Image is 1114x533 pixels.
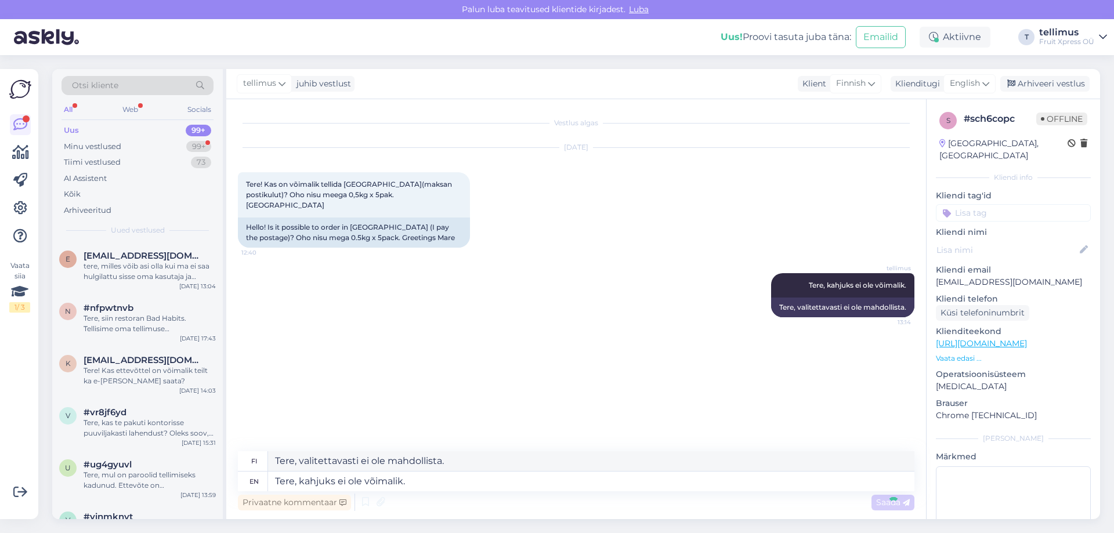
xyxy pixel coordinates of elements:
div: Kõik [64,188,81,200]
div: Arhiveeritud [64,205,111,216]
b: Uus! [721,31,743,42]
div: 73 [191,157,211,168]
div: Kliendi info [936,172,1091,183]
div: [DATE] 14:03 [179,386,216,395]
div: Fruit Xpress OÜ [1039,37,1094,46]
div: [DATE] 13:59 [180,491,216,499]
div: Proovi tasuta juba täna: [721,30,851,44]
span: Tere, kahjuks ei ole võimalik. [809,281,906,289]
div: 99+ [186,125,211,136]
a: [URL][DOMAIN_NAME] [936,338,1027,349]
span: kadiprants8@gmail.com [84,355,204,365]
div: 99+ [186,141,211,153]
span: 12:40 [241,248,285,257]
p: Brauser [936,397,1091,409]
a: tellimusFruit Xpress OÜ [1039,28,1107,46]
div: tere, milles võib asi olla kui ma ei saa hulgilattu sisse oma kasutaja ja parooliga? [84,261,216,282]
p: [EMAIL_ADDRESS][DOMAIN_NAME] [936,276,1091,288]
div: Vaata siia [9,260,30,313]
input: Lisa nimi [936,244,1077,256]
p: Vaata edasi ... [936,353,1091,364]
div: Tere, siin restoran Bad Habits. Tellisime oma tellimuse [PERSON_NAME] 10-ks. [PERSON_NAME] 12 hel... [84,313,216,334]
div: [DATE] [238,142,914,153]
div: [DATE] 15:31 [182,438,216,447]
div: [GEOGRAPHIC_DATA], [GEOGRAPHIC_DATA] [939,137,1068,162]
div: 1 / 3 [9,302,30,313]
span: #nfpwtnvb [84,303,133,313]
div: Tiimi vestlused [64,157,121,168]
div: Klienditugi [891,78,940,90]
div: [PERSON_NAME] [936,433,1091,444]
span: Otsi kliente [72,79,118,92]
p: Chrome [TECHNICAL_ID] [936,409,1091,422]
span: s [946,116,950,125]
div: T [1018,29,1035,45]
div: Aktiivne [920,27,990,48]
span: Uued vestlused [111,225,165,235]
p: Kliendi telefon [936,293,1091,305]
div: [DATE] 17:43 [180,334,216,343]
p: Operatsioonisüsteem [936,368,1091,380]
button: Emailid [856,26,906,48]
div: tellimus [1039,28,1094,37]
div: All [62,102,75,117]
div: Klient [798,78,826,90]
p: Klienditeekond [936,325,1091,338]
div: Küsi telefoninumbrit [936,305,1029,321]
span: u [65,463,71,472]
div: Tere, valitettavasti ei ole mahdollista. [771,298,914,317]
span: #vinmknyt [84,512,133,522]
span: v [66,411,70,420]
div: Uus [64,125,79,136]
span: #vr8jf6yd [84,407,126,418]
div: Tere, mul on paroolid tellimiseks kadunud. Ettevõte on [PERSON_NAME], ise [PERSON_NAME] [PERSON_N... [84,470,216,491]
img: Askly Logo [9,78,31,100]
span: English [950,77,980,90]
span: Finnish [836,77,866,90]
div: Tere, kas te pakuti kontorisse puuviljakasti lahendust? Oleks soov, et puuviljad tuleksid iganäda... [84,418,216,438]
span: k [66,359,71,368]
span: tellimus [243,77,276,90]
p: Kliendi tag'id [936,190,1091,202]
div: Tere! Kas ettevõttel on võimalik teilt ka e-[PERSON_NAME] saata? [84,365,216,386]
span: v [66,516,70,524]
input: Lisa tag [936,204,1091,222]
span: Tere! Kas on võimalik tellida [GEOGRAPHIC_DATA](maksan postikulut)? Oho nisu meega 0,5kg x 5pak. ... [246,180,454,209]
div: Socials [185,102,214,117]
div: Web [120,102,140,117]
span: n [65,307,71,316]
div: Minu vestlused [64,141,121,153]
div: AI Assistent [64,173,107,184]
div: # sch6copc [964,112,1036,126]
div: Vestlus algas [238,118,914,128]
p: Kliendi email [936,264,1091,276]
div: [DATE] 13:04 [179,282,216,291]
span: elevant@elevant.ee [84,251,204,261]
span: e [66,255,70,263]
p: Märkmed [936,451,1091,463]
div: juhib vestlust [292,78,351,90]
span: 13:14 [867,318,911,327]
span: Luba [625,4,652,14]
div: Hello! Is it possible to order in [GEOGRAPHIC_DATA] (I pay the postage)? Oho nisu mega 0.5kg x 5p... [238,217,470,248]
div: Arhiveeri vestlus [1000,76,1090,92]
span: tellimus [867,264,911,273]
p: Kliendi nimi [936,226,1091,238]
span: #ug4gyuvl [84,459,132,470]
span: Offline [1036,113,1087,125]
p: [MEDICAL_DATA] [936,380,1091,393]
